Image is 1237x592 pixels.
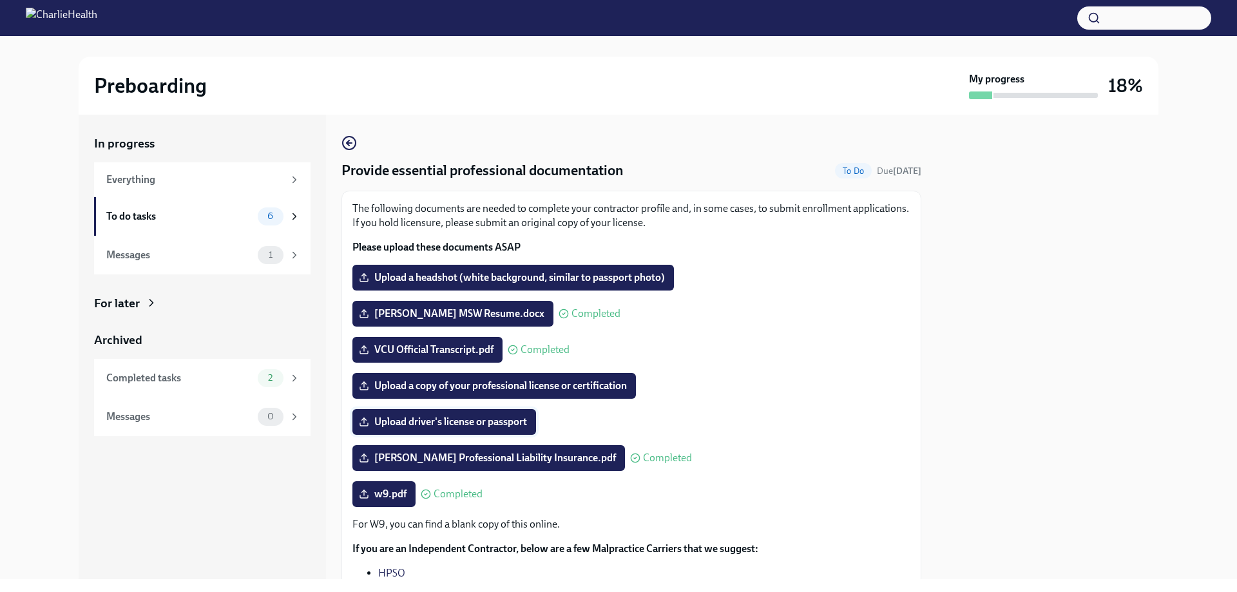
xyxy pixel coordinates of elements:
[94,295,311,312] a: For later
[341,161,624,180] h4: Provide essential professional documentation
[94,236,311,274] a: Messages1
[352,445,625,471] label: [PERSON_NAME] Professional Liability Insurance.pdf
[361,379,627,392] span: Upload a copy of your professional license or certification
[361,452,616,464] span: [PERSON_NAME] Professional Liability Insurance.pdf
[835,166,872,176] span: To Do
[352,373,636,399] label: Upload a copy of your professional license or certification
[94,295,140,312] div: For later
[260,211,281,221] span: 6
[352,202,910,230] p: The following documents are needed to complete your contractor profile and, in some cases, to sub...
[877,166,921,177] span: Due
[352,241,521,253] strong: Please upload these documents ASAP
[352,409,536,435] label: Upload driver's license or passport
[106,173,283,187] div: Everything
[261,250,280,260] span: 1
[969,72,1024,86] strong: My progress
[352,265,674,291] label: Upload a headshot (white background, similar to passport photo)
[643,453,692,463] span: Completed
[361,343,494,356] span: VCU Official Transcript.pdf
[94,162,311,197] a: Everything
[94,197,311,236] a: To do tasks6
[352,337,503,363] label: VCU Official Transcript.pdf
[361,415,527,428] span: Upload driver's license or passport
[361,488,407,501] span: w9.pdf
[378,567,405,579] a: HPSO
[94,332,311,349] a: Archived
[106,371,253,385] div: Completed tasks
[361,307,544,320] span: [PERSON_NAME] MSW Resume.docx
[260,412,282,421] span: 0
[94,359,311,397] a: Completed tasks2
[94,135,311,152] a: In progress
[94,73,207,99] h2: Preboarding
[1108,74,1143,97] h3: 18%
[106,209,253,224] div: To do tasks
[893,166,921,177] strong: [DATE]
[106,410,253,424] div: Messages
[352,301,553,327] label: [PERSON_NAME] MSW Resume.docx
[94,397,311,436] a: Messages0
[361,271,665,284] span: Upload a headshot (white background, similar to passport photo)
[352,481,416,507] label: w9.pdf
[106,248,253,262] div: Messages
[352,517,910,531] p: For W9, you can find a blank copy of this online.
[521,345,570,355] span: Completed
[260,373,280,383] span: 2
[571,309,620,319] span: Completed
[26,8,97,28] img: CharlieHealth
[434,489,483,499] span: Completed
[352,542,758,555] strong: If you are an Independent Contractor, below are a few Malpractice Carriers that we suggest:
